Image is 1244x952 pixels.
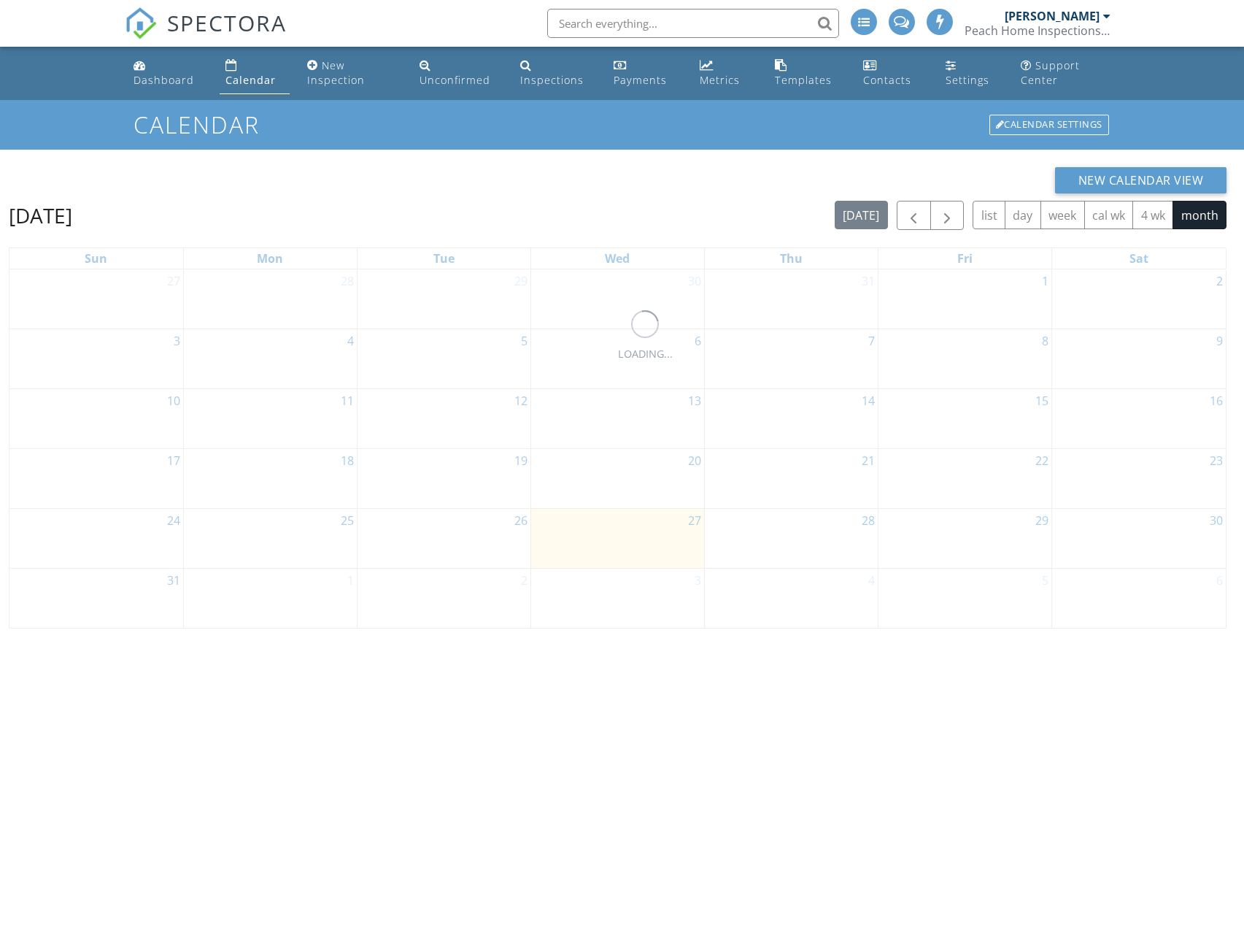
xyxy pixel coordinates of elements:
[954,248,976,269] a: Friday
[357,509,530,569] td: Go to August 26, 2025
[865,569,878,592] a: Go to September 4, 2025
[183,509,357,569] td: Go to August 25, 2025
[700,73,740,87] div: Metrics
[1213,329,1226,353] a: Go to August 9, 2025
[307,58,365,87] div: New Inspection
[547,9,839,38] input: Search everything...
[530,569,704,629] td: Go to September 3, 2025
[1052,269,1226,329] td: Go to August 2, 2025
[1207,449,1226,472] a: Go to August 23, 2025
[859,449,878,472] a: Go to August 21, 2025
[128,53,208,94] a: Dashboard
[618,346,673,362] div: LOADING...
[1032,389,1051,412] a: Go to August 15, 2025
[865,329,878,353] a: Go to August 7, 2025
[1207,389,1226,412] a: Go to August 16, 2025
[1052,569,1226,629] td: Go to September 6, 2025
[1039,269,1051,293] a: Go to August 1, 2025
[125,20,287,50] a: SPECTORA
[357,569,530,629] td: Go to September 2, 2025
[520,73,584,87] div: Inspections
[705,449,878,509] td: Go to August 21, 2025
[9,269,183,329] td: Go to July 27, 2025
[775,73,832,87] div: Templates
[338,389,357,412] a: Go to August 11, 2025
[9,449,183,509] td: Go to August 17, 2025
[167,7,287,38] span: SPECTORA
[344,329,357,353] a: Go to August 4, 2025
[183,449,357,509] td: Go to August 18, 2025
[164,449,183,472] a: Go to August 17, 2025
[973,201,1005,229] button: list
[338,509,357,532] a: Go to August 25, 2025
[183,329,357,389] td: Go to August 4, 2025
[164,569,183,592] a: Go to August 31, 2025
[897,201,931,231] button: Previous month
[878,269,1052,329] td: Go to August 1, 2025
[965,23,1110,38] div: Peach Home Inspections LLC
[989,115,1109,135] div: Calendar Settings
[863,73,911,87] div: Contacts
[1052,389,1226,449] td: Go to August 16, 2025
[859,389,878,412] a: Go to August 14, 2025
[930,201,965,231] button: Next month
[511,269,530,293] a: Go to July 29, 2025
[9,389,183,449] td: Go to August 10, 2025
[1132,201,1173,229] button: 4 wk
[530,269,704,329] td: Go to July 30, 2025
[220,53,290,94] a: Calendar
[1052,509,1226,569] td: Go to August 30, 2025
[514,53,597,94] a: Inspections
[254,248,286,269] a: Monday
[878,509,1052,569] td: Go to August 29, 2025
[9,201,72,230] h2: [DATE]
[82,248,110,269] a: Sunday
[344,569,357,592] a: Go to September 1, 2025
[1052,329,1226,389] td: Go to August 9, 2025
[705,269,878,329] td: Go to July 31, 2025
[1021,58,1080,87] div: Support Center
[1032,449,1051,472] a: Go to August 22, 2025
[1039,569,1051,592] a: Go to September 5, 2025
[357,329,530,389] td: Go to August 5, 2025
[769,53,846,94] a: Templates
[857,53,927,94] a: Contacts
[338,449,357,472] a: Go to August 18, 2025
[420,73,490,87] div: Unconfirmed
[946,73,989,87] div: Settings
[9,569,183,629] td: Go to August 31, 2025
[1055,167,1227,193] button: New Calendar View
[705,329,878,389] td: Go to August 7, 2025
[1005,9,1100,23] div: [PERSON_NAME]
[134,112,1110,137] h1: Calendar
[164,269,183,293] a: Go to July 27, 2025
[357,269,530,329] td: Go to July 29, 2025
[171,329,183,353] a: Go to August 3, 2025
[878,569,1052,629] td: Go to September 5, 2025
[1207,509,1226,532] a: Go to August 30, 2025
[511,509,530,532] a: Go to August 26, 2025
[602,248,633,269] a: Wednesday
[777,248,805,269] a: Thursday
[859,509,878,532] a: Go to August 28, 2025
[1213,569,1226,592] a: Go to September 6, 2025
[357,449,530,509] td: Go to August 19, 2025
[705,509,878,569] td: Go to August 28, 2025
[511,389,530,412] a: Go to August 12, 2025
[511,449,530,472] a: Go to August 19, 2025
[1213,269,1226,293] a: Go to August 2, 2025
[685,269,704,293] a: Go to July 30, 2025
[940,53,1003,94] a: Settings
[164,389,183,412] a: Go to August 10, 2025
[988,113,1110,137] a: Calendar Settings
[183,269,357,329] td: Go to July 28, 2025
[9,509,183,569] td: Go to August 24, 2025
[614,73,667,87] div: Payments
[705,569,878,629] td: Go to September 4, 2025
[530,329,704,389] td: Go to August 6, 2025
[878,329,1052,389] td: Go to August 8, 2025
[1040,201,1085,229] button: week
[183,389,357,449] td: Go to August 11, 2025
[685,509,704,532] a: Go to August 27, 2025
[1015,53,1116,94] a: Support Center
